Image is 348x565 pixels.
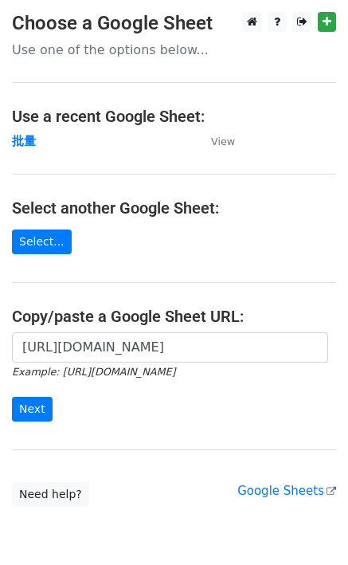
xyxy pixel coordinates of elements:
h4: Copy/paste a Google Sheet URL: [12,307,336,326]
h4: Use a recent Google Sheet: [12,107,336,126]
h3: Choose a Google Sheet [12,12,336,35]
a: 批量 [12,134,36,148]
a: Select... [12,230,72,254]
input: Paste your Google Sheet URL here [12,332,328,363]
small: Example: [URL][DOMAIN_NAME] [12,366,175,378]
a: Google Sheets [237,484,336,498]
small: View [211,135,235,147]
a: View [195,134,235,148]
h4: Select another Google Sheet: [12,198,336,218]
input: Next [12,397,53,422]
p: Use one of the options below... [12,41,336,58]
a: Need help? [12,482,89,507]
